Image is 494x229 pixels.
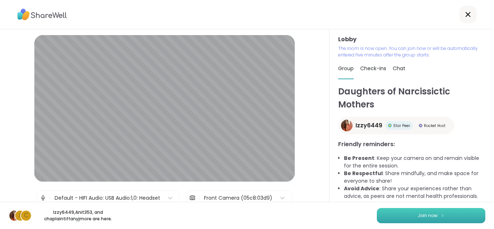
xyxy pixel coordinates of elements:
li: : Keep your camera on and remain visible for the entire session. [344,154,485,170]
button: Join now [377,208,485,223]
div: Front Camera (05c8:03d9) [204,194,272,202]
img: Microphone [40,191,46,205]
p: Izzy6449 , Anit353 , and chaplaintiffanyj more are here. [38,209,119,222]
b: Be Present [344,154,374,162]
span: c [24,211,29,220]
img: Star Peer [388,124,392,127]
h1: Daughters of Narcissictic Mothers [338,85,485,111]
b: Avoid Advice [344,185,379,192]
h3: Friendly reminders: [338,140,485,149]
span: Check-ins [360,65,386,72]
li: : Share mindfully, and make space for everyone to share! [344,170,485,185]
img: Izzy6449 [9,211,20,221]
span: A [18,211,22,220]
img: Izzy6449 [341,120,353,131]
img: Camera [189,191,196,205]
h3: Lobby [338,35,485,44]
div: Default - HIFI Audio: USB Audio:1,0: Headset [55,194,160,202]
span: Rocket Host [424,123,446,128]
span: Star Peer [393,123,410,128]
span: | [199,191,200,205]
span: Chat [393,65,405,72]
span: Join now [418,212,438,219]
span: Izzy6449 [355,121,382,130]
a: Izzy6449Izzy6449Star PeerStar PeerRocket HostRocket Host [338,117,454,134]
p: The room is now open. You can join now or will be automatically entered five minutes after the gr... [338,45,485,58]
span: Group [338,65,354,72]
b: Be Respectful [344,170,383,177]
img: ShareWell Logo [17,6,67,23]
span: | [49,191,51,205]
img: ShareWell Logomark [440,213,445,217]
li: : Share your experiences rather than advice, as peers are not mental health professionals. [344,185,485,200]
img: Rocket Host [419,124,422,127]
